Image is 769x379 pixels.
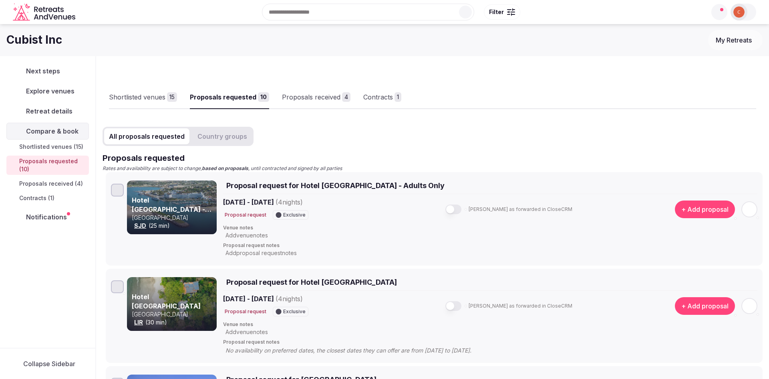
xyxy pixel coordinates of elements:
a: LIR [134,319,143,326]
a: Visit the homepage [13,3,77,21]
span: Venue notes [223,321,757,328]
a: Shortlisted venues15 [109,86,177,109]
div: Contracts [363,92,393,102]
span: [DATE] - [DATE] [223,197,364,207]
div: Shortlisted venues [109,92,165,102]
p: [GEOGRAPHIC_DATA] [132,310,215,318]
span: My Retreats [716,36,752,44]
span: Retreat details [26,106,72,116]
span: ( 4 night s ) [276,198,303,206]
span: [PERSON_NAME] as forwarded in CloseCRM [469,206,572,213]
h1: Cubist Inc [6,32,62,48]
button: Proposal request [223,308,266,315]
a: Proposals requested (10) [6,156,89,175]
button: Proposal request [223,212,266,219]
button: My Retreats [708,30,763,50]
span: Explore venues [26,86,78,96]
span: Exclusive [283,213,306,217]
span: [PERSON_NAME] as forwarded in CloseCRM [469,303,572,310]
a: Shortlisted venues (15) [6,141,89,152]
a: Contracts (1) [6,193,89,204]
span: Add venue notes [225,328,268,336]
span: Filter [489,8,504,16]
div: Proposals requested [190,92,256,102]
svg: Retreats and Venues company logo [13,3,77,21]
button: + Add proposal [675,201,735,218]
span: ( 4 night s ) [276,295,303,303]
a: Next steps [6,63,89,79]
span: Add venue notes [225,231,268,239]
p: Rates and availability are subject to change, , until contracted and signed by all parties [103,165,763,172]
a: Proposals received (4) [6,178,89,189]
a: Contracts1 [363,86,401,109]
strong: based on proposals [202,165,248,171]
a: Hotel [GEOGRAPHIC_DATA] [132,293,201,310]
span: Proposal request for Hotel [GEOGRAPHIC_DATA] - Adults Only [226,180,445,191]
a: Hotel [GEOGRAPHIC_DATA] - Adults Only [132,196,211,222]
a: Proposals requested10 [190,86,269,109]
span: [DATE] - [DATE] [223,294,364,304]
span: Proposal request for Hotel [GEOGRAPHIC_DATA] [226,277,397,287]
div: (30 min) [132,318,215,326]
span: Proposals received (4) [19,180,83,188]
h2: Proposals requested [103,152,763,164]
button: Country groups [193,128,252,144]
div: 4 [342,92,350,102]
a: Explore venues [6,83,89,99]
span: Collapse Sidebar [23,360,75,368]
span: Venue notes [223,225,757,231]
button: + Add proposal [675,297,735,315]
img: Catalina [733,6,745,18]
div: (25 min) [132,222,215,230]
a: Proposals received4 [282,86,350,109]
span: Next steps [26,66,63,76]
div: Proposals received [282,92,340,102]
span: Add proposal request notes [225,249,297,257]
span: Compare & book [26,126,79,136]
span: Proposal request notes [223,242,757,249]
p: [GEOGRAPHIC_DATA] [132,214,215,222]
button: All proposals requested [104,128,189,144]
span: No availability on preferred dates, the closest dates they can offer are from [DATE] to [DATE]. [225,347,487,355]
a: Notifications [6,209,89,225]
div: 10 [258,92,269,102]
span: Exclusive [283,309,306,314]
a: SJD [134,222,146,229]
div: 1 [395,92,401,102]
button: Filter [484,4,520,20]
span: Notifications [26,212,70,222]
span: Contracts (1) [19,194,54,202]
button: Collapse Sidebar [6,355,89,373]
span: Proposals requested (10) [19,157,86,173]
div: 15 [167,92,177,102]
span: Shortlisted venues (15) [19,143,83,151]
span: Proposal request notes [223,339,757,346]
